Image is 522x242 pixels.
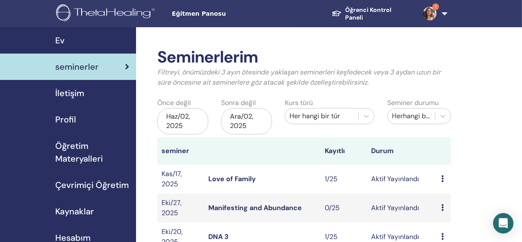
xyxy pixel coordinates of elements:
[208,203,302,212] a: Manifesting and Abundance
[289,111,354,121] div: Her hangi bir tür
[432,3,439,10] span: 1
[208,232,229,241] a: DNA 3
[55,60,99,73] span: seminerler
[55,34,65,47] span: Ev
[157,108,208,134] div: Haz/02, 2025
[55,87,84,100] span: İletişim
[321,194,367,222] td: 0/25
[157,67,451,88] p: Filtreyi, önümüzdeki 3 ayın ötesinde yaklaşan seminerleri keşfedecek veya 3 aydan uzun bir süre ö...
[367,137,437,165] th: Durum
[285,98,313,108] label: Kurs türü
[157,48,451,67] h2: Seminerlerim
[332,10,342,17] img: graduation-cap-white.svg
[423,7,437,20] img: default.jpg
[325,2,416,26] a: Öğrenci Kontrol Paneli
[157,137,204,165] th: seminer
[55,179,129,191] span: Çevrimiçi Öğretim
[392,111,431,121] div: Herhangi bir durum
[56,4,158,23] img: logo.png
[157,194,204,222] td: Eki/27, 2025
[221,98,256,108] label: Sonra değil
[55,205,94,218] span: Kaynaklar
[208,174,256,183] a: Love of Family
[367,194,437,222] td: Aktif Yayınlandı
[321,137,367,165] th: Kayıtlı
[367,165,437,194] td: Aktif Yayınlandı
[493,213,513,233] div: Open Intercom Messenger
[157,165,204,194] td: Kas/17, 2025
[221,108,272,134] div: Ara/02, 2025
[55,113,76,126] span: Profil
[157,98,191,108] label: Önce değil
[55,140,129,165] span: Öğretim Materyalleri
[387,98,439,108] label: Seminer durumu
[321,165,367,194] td: 1/25
[172,9,299,18] span: Eğitmen Panosu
